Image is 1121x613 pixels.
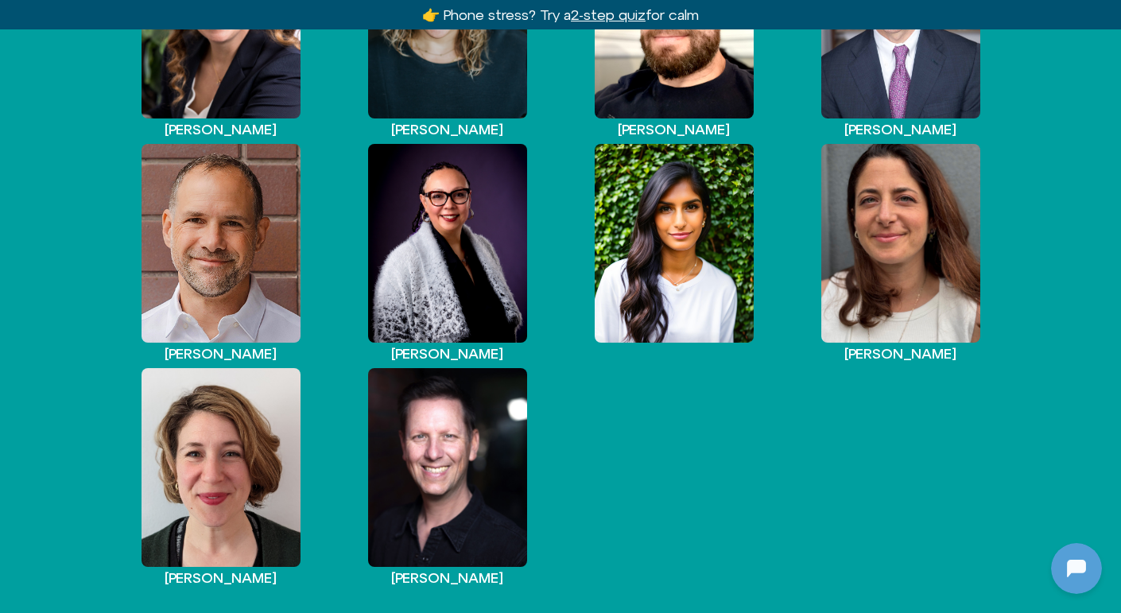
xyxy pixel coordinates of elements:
[165,122,277,138] h3: [PERSON_NAME]
[422,6,699,23] a: 👉 Phone stress? Try a2-step quizfor calm
[570,144,778,343] a: View Profile
[844,122,956,138] h3: [PERSON_NAME]
[165,570,277,586] h3: [PERSON_NAME]
[391,570,503,586] h3: [PERSON_NAME]
[117,368,324,586] a: View Profile
[343,368,551,586] a: View Profile
[797,144,1004,362] a: View Profile
[117,144,324,362] a: View Profile
[165,346,277,362] h3: [PERSON_NAME]
[1051,543,1102,594] iframe: Botpress
[391,122,503,138] h3: [PERSON_NAME]
[618,122,730,138] h3: [PERSON_NAME]
[844,346,956,362] h3: [PERSON_NAME]
[571,6,646,23] u: 2-step quiz
[343,144,551,362] a: View Profile
[391,346,503,362] h3: [PERSON_NAME]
